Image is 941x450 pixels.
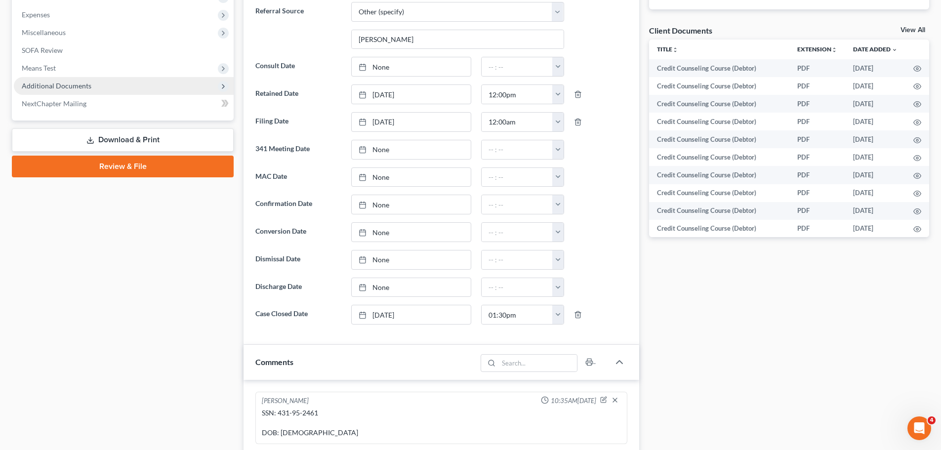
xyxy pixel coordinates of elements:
input: -- : -- [482,57,553,76]
a: None [352,278,471,297]
td: [DATE] [845,59,905,77]
td: PDF [789,59,845,77]
label: Confirmation Date [250,195,346,214]
label: Referral Source [250,2,346,49]
td: Credit Counseling Course (Debtor) [649,166,789,184]
label: MAC Date [250,167,346,187]
td: Credit Counseling Course (Debtor) [649,95,789,113]
input: -- : -- [482,223,553,242]
label: Filing Date [250,112,346,132]
input: -- : -- [482,278,553,297]
a: None [352,250,471,269]
i: expand_more [892,47,898,53]
input: -- : -- [482,195,553,214]
a: None [352,140,471,159]
a: None [352,195,471,214]
td: [DATE] [845,148,905,166]
label: Case Closed Date [250,305,346,325]
a: [DATE] [352,85,471,104]
input: -- : -- [482,250,553,269]
span: NextChapter Mailing [22,99,86,108]
span: 4 [928,416,936,424]
label: 341 Meeting Date [250,140,346,160]
td: Credit Counseling Course (Debtor) [649,184,789,202]
td: PDF [789,202,845,220]
label: Dismissal Date [250,250,346,270]
td: [DATE] [845,220,905,238]
a: Date Added expand_more [853,45,898,53]
div: SSN: 431-95-2461 DOB: [DEMOGRAPHIC_DATA] [262,408,621,438]
a: NextChapter Mailing [14,95,234,113]
label: Retained Date [250,84,346,104]
a: None [352,168,471,187]
td: PDF [789,166,845,184]
i: unfold_more [831,47,837,53]
td: [DATE] [845,95,905,113]
i: unfold_more [672,47,678,53]
div: Client Documents [649,25,712,36]
input: Search... [499,355,577,371]
td: PDF [789,148,845,166]
iframe: Intercom live chat [907,416,931,440]
span: 10:35AM[DATE] [551,396,596,406]
div: [PERSON_NAME] [262,396,309,406]
td: Credit Counseling Course (Debtor) [649,130,789,148]
td: PDF [789,130,845,148]
a: Titleunfold_more [657,45,678,53]
a: [DATE] [352,305,471,324]
span: SOFA Review [22,46,63,54]
a: Download & Print [12,128,234,152]
a: Review & File [12,156,234,177]
td: Credit Counseling Course (Debtor) [649,77,789,95]
td: [DATE] [845,166,905,184]
span: Additional Documents [22,82,91,90]
td: Credit Counseling Course (Debtor) [649,148,789,166]
input: -- : -- [482,113,553,131]
a: None [352,223,471,242]
td: [DATE] [845,184,905,202]
label: Discharge Date [250,278,346,297]
span: Miscellaneous [22,28,66,37]
span: Expenses [22,10,50,19]
td: PDF [789,184,845,202]
td: Credit Counseling Course (Debtor) [649,59,789,77]
input: Other Referral Source [352,30,564,49]
td: PDF [789,113,845,130]
a: Extensionunfold_more [797,45,837,53]
input: -- : -- [482,85,553,104]
label: Conversion Date [250,222,346,242]
td: Credit Counseling Course (Debtor) [649,113,789,130]
td: [DATE] [845,77,905,95]
a: SOFA Review [14,41,234,59]
a: View All [900,27,925,34]
td: PDF [789,220,845,238]
input: -- : -- [482,168,553,187]
td: [DATE] [845,113,905,130]
input: -- : -- [482,140,553,159]
td: Credit Counseling Course (Debtor) [649,202,789,220]
a: [DATE] [352,113,471,131]
td: PDF [789,95,845,113]
input: -- : -- [482,305,553,324]
td: PDF [789,77,845,95]
span: Means Test [22,64,56,72]
td: Credit Counseling Course (Debtor) [649,220,789,238]
a: None [352,57,471,76]
td: [DATE] [845,202,905,220]
span: Comments [255,357,293,367]
label: Consult Date [250,57,346,77]
td: [DATE] [845,130,905,148]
